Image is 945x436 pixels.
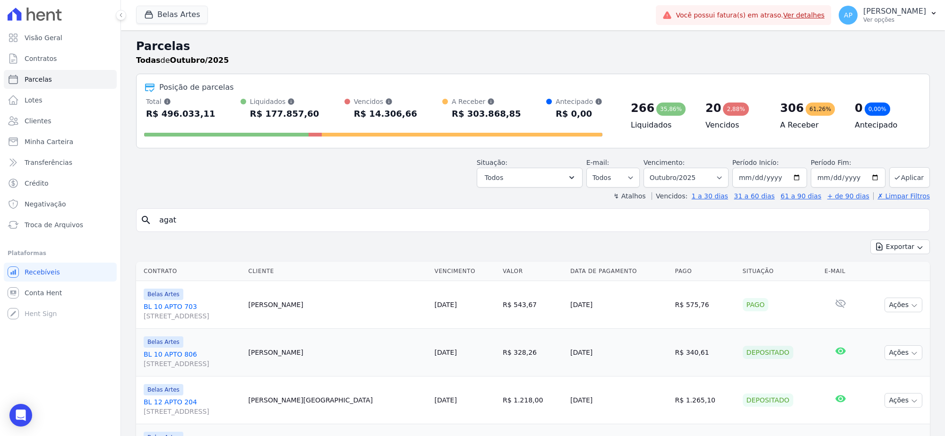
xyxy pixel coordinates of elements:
[25,116,51,126] span: Clientes
[844,12,852,18] span: AP
[870,239,930,254] button: Exportar
[631,101,654,116] div: 266
[140,214,152,226] i: search
[613,192,645,200] label: ↯ Atalhos
[705,101,721,116] div: 20
[25,158,72,167] span: Transferências
[144,397,241,416] a: BL 12 APTO 204[STREET_ADDRESS]
[831,2,945,28] button: AP [PERSON_NAME] Ver opções
[4,215,117,234] a: Troca de Arquivos
[4,174,117,193] a: Crédito
[4,283,117,302] a: Conta Hent
[250,106,319,121] div: R$ 177.857,60
[743,346,793,359] div: Depositado
[154,211,926,230] input: Buscar por nome do lote ou do cliente
[676,10,825,20] span: Você possui fatura(s) em atraso.
[855,101,863,116] div: 0
[889,167,930,188] button: Aplicar
[146,97,215,106] div: Total
[821,262,861,281] th: E-mail
[136,6,208,24] button: Belas Artes
[25,95,43,105] span: Lotes
[136,55,229,66] p: de
[136,38,930,55] h2: Parcelas
[435,301,457,308] a: [DATE]
[4,28,117,47] a: Visão Geral
[885,345,922,360] button: Ações
[567,281,671,329] td: [DATE]
[499,329,567,376] td: R$ 328,26
[743,393,793,407] div: Depositado
[159,82,234,93] div: Posição de parcelas
[25,137,73,146] span: Minha Carteira
[477,168,583,188] button: Todos
[144,311,241,321] span: [STREET_ADDRESS]
[4,263,117,282] a: Recebíveis
[25,220,83,230] span: Troca de Arquivos
[4,111,117,130] a: Clientes
[734,192,774,200] a: 31 a 60 dias
[739,262,821,281] th: Situação
[556,97,602,106] div: Antecipado
[136,56,161,65] strong: Todas
[781,192,821,200] a: 61 a 90 dias
[144,384,183,395] span: Belas Artes
[671,281,739,329] td: R$ 575,76
[146,106,215,121] div: R$ 496.033,11
[499,376,567,424] td: R$ 1.218,00
[435,396,457,404] a: [DATE]
[863,7,926,16] p: [PERSON_NAME]
[567,376,671,424] td: [DATE]
[25,75,52,84] span: Parcelas
[656,103,686,116] div: 35,86%
[783,11,825,19] a: Ver detalhes
[827,192,869,200] a: + de 90 dias
[435,349,457,356] a: [DATE]
[780,120,840,131] h4: A Receber
[144,407,241,416] span: [STREET_ADDRESS]
[245,376,431,424] td: [PERSON_NAME][GEOGRAPHIC_DATA]
[170,56,229,65] strong: Outubro/2025
[4,70,117,89] a: Parcelas
[354,97,417,106] div: Vencidos
[144,302,241,321] a: BL 10 APTO 703[STREET_ADDRESS]
[431,262,499,281] th: Vencimento
[732,159,779,166] label: Período Inicío:
[865,103,890,116] div: 0,00%
[452,106,521,121] div: R$ 303.868,85
[863,16,926,24] p: Ver opções
[9,404,32,427] div: Open Intercom Messenger
[4,195,117,214] a: Negativação
[631,120,690,131] h4: Liquidados
[499,281,567,329] td: R$ 543,67
[245,329,431,376] td: [PERSON_NAME]
[556,106,602,121] div: R$ 0,00
[136,262,245,281] th: Contrato
[25,54,57,63] span: Contratos
[144,359,241,368] span: [STREET_ADDRESS]
[671,376,739,424] td: R$ 1.265,10
[885,393,922,408] button: Ações
[485,172,503,183] span: Todos
[245,262,431,281] th: Cliente
[567,329,671,376] td: [DATE]
[25,288,62,298] span: Conta Hent
[692,192,728,200] a: 1 a 30 dias
[144,350,241,368] a: BL 10 APTO 806[STREET_ADDRESS]
[723,103,748,116] div: 2,88%
[354,106,417,121] div: R$ 14.306,66
[671,329,739,376] td: R$ 340,61
[873,192,930,200] a: ✗ Limpar Filtros
[4,91,117,110] a: Lotes
[25,33,62,43] span: Visão Geral
[652,192,687,200] label: Vencidos:
[885,298,922,312] button: Ações
[855,120,914,131] h4: Antecipado
[499,262,567,281] th: Valor
[586,159,610,166] label: E-mail:
[477,159,507,166] label: Situação:
[567,262,671,281] th: Data de Pagamento
[25,179,49,188] span: Crédito
[4,49,117,68] a: Contratos
[743,298,769,311] div: Pago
